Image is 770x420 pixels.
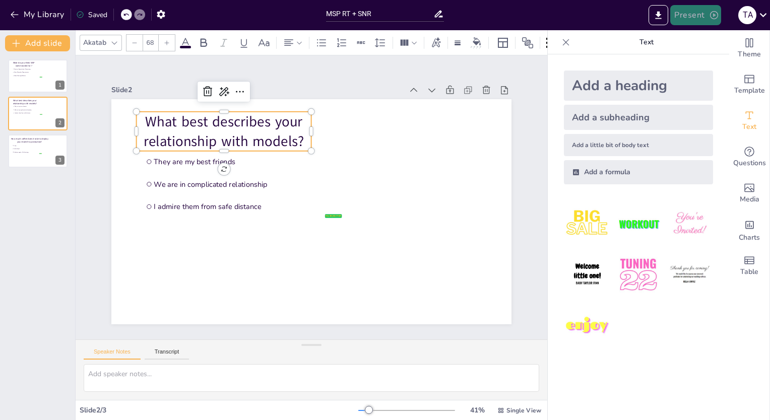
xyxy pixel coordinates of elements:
p: Text [574,30,719,54]
span: Text [742,121,756,132]
div: Add a little bit of body text [564,134,713,156]
span: Table [740,266,758,277]
input: Insert title [326,7,434,21]
p: What best describes your relationship with models? [12,99,38,105]
div: Change the overall theme [729,30,769,66]
span: Theme [738,49,761,60]
button: Present [670,5,721,25]
span: Many Sleepless Programmers [14,72,42,73]
div: Add ready made slides [729,66,769,103]
img: 6.jpeg [666,251,713,298]
span: Model Serving Platform [14,75,42,77]
div: Slide 2 / 3 [80,405,358,415]
img: 1.jpeg [564,200,611,247]
span: Single View [506,406,541,414]
img: 3.jpeg [666,200,713,247]
button: Add slide [5,35,70,51]
div: Text effects [428,35,443,51]
div: Get real-time input from your audience [729,139,769,175]
div: Background color [469,37,484,48]
div: 3 [55,156,65,165]
button: Export to PowerPoint [649,5,668,25]
div: Akatab [81,36,108,49]
div: 41 % [465,405,489,415]
span: Media [740,194,759,205]
p: What best describes your relationship with models? [137,111,311,151]
span: Endless supply…. Still training [14,152,41,153]
div: How much coffee does it take to deploy your model to production?false|editor1 cupA whole potEndle... [8,134,68,168]
div: Add images, graphics, shapes or video [729,175,769,212]
div: Add charts and graphs [729,212,769,248]
div: Column Count [397,35,420,51]
button: Speaker Notes [84,348,141,360]
div: Add text boxes [729,103,769,139]
span: Massive Spreadsheet Processing [14,68,42,70]
span: They are my best friends [15,105,42,107]
span: Template [734,85,765,96]
span: Charts [739,232,760,243]
div: T A [738,6,756,24]
div: Add a heading [564,71,713,101]
img: 4.jpeg [564,251,611,298]
div: What do you think MSP name stands for ?false|editorMassive Spreadsheet ProcessingMany Sleepless P... [8,59,68,93]
div: Add a subheading [564,105,713,130]
p: What do you think MSP name stands for ? [11,61,37,67]
div: Border settings [452,35,463,51]
button: Transcript [145,348,189,360]
span: I admire them from safe distance [15,112,42,114]
div: What best describes your relationship with models?false|editorThey are my best friendsWe are in c... [8,97,68,130]
div: 2 [55,118,65,127]
div: Saved [76,10,107,20]
div: Slide 2 [111,85,403,95]
span: We are in complicated relationship [154,179,339,189]
button: T A [738,5,756,25]
img: 2.jpeg [615,200,662,247]
img: 7.jpeg [564,303,611,349]
span: A whole pot [14,148,41,150]
span: They are my best friends [154,157,339,166]
div: Add a table [729,248,769,284]
p: How much coffee does it take to deploy your model to production? [10,137,49,144]
img: 5.jpeg [615,251,662,298]
div: 1 [55,81,65,90]
span: I admire them from safe distance [154,201,339,211]
span: We are in complicated relationship [15,109,42,110]
span: Position [522,37,534,49]
span: 1 cup [14,145,41,146]
div: Layout [495,35,511,51]
div: Add a formula [564,160,713,184]
button: My Library [8,7,69,23]
span: Questions [733,158,766,169]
